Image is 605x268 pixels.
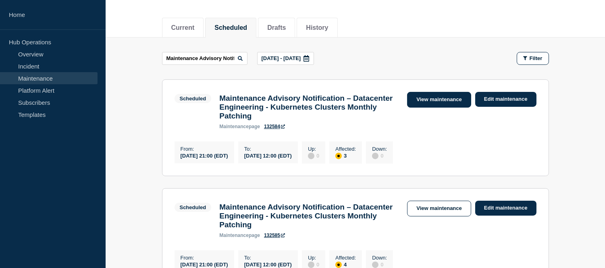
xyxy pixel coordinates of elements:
[180,204,206,210] div: Scheduled
[219,203,399,229] h3: Maintenance Advisory Notification – Datacenter Engineering - Kubernetes Clusters Monthly Patching
[219,233,260,238] p: page
[335,261,356,268] div: 4
[308,152,319,159] div: 0
[219,233,249,238] span: maintenance
[335,152,356,159] div: 3
[475,92,536,107] a: Edit maintenance
[475,201,536,216] a: Edit maintenance
[372,261,387,268] div: 0
[335,153,342,159] div: affected
[181,152,228,159] div: [DATE] 21:00 (EDT)
[257,52,314,65] button: [DATE] - [DATE]
[407,92,471,108] a: View maintenance
[171,24,195,31] button: Current
[372,146,387,152] p: Down :
[181,261,228,268] div: [DATE] 21:00 (EDT)
[262,55,301,61] p: [DATE] - [DATE]
[180,96,206,102] div: Scheduled
[306,24,328,31] button: History
[181,146,228,152] p: From :
[219,94,399,120] h3: Maintenance Advisory Notification – Datacenter Engineering - Kubernetes Clusters Monthly Patching
[244,255,292,261] p: To :
[407,201,471,216] a: View maintenance
[181,255,228,261] p: From :
[219,124,260,129] p: page
[308,146,319,152] p: Up :
[244,152,292,159] div: [DATE] 12:00 (EDT)
[308,261,319,268] div: 0
[244,261,292,268] div: [DATE] 12:00 (EDT)
[267,24,286,31] button: Drafts
[372,262,378,268] div: disabled
[162,52,247,65] input: Search maintenances
[335,146,356,152] p: Affected :
[264,124,285,129] a: 132584
[335,255,356,261] p: Affected :
[517,52,549,65] button: Filter
[219,124,249,129] span: maintenance
[308,262,314,268] div: disabled
[214,24,247,31] button: Scheduled
[372,152,387,159] div: 0
[372,153,378,159] div: disabled
[335,262,342,268] div: affected
[308,255,319,261] p: Up :
[372,255,387,261] p: Down :
[308,153,314,159] div: disabled
[530,55,543,61] span: Filter
[264,233,285,238] a: 132585
[244,146,292,152] p: To :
